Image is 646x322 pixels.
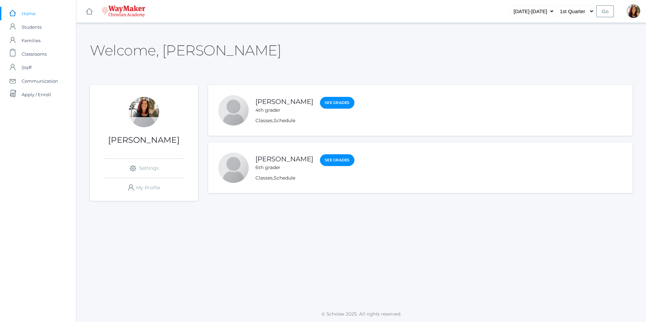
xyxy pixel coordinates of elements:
h1: [PERSON_NAME] [90,136,198,144]
div: Gina Pecor [627,4,640,18]
div: Cole Pecor [218,153,249,183]
input: Go [596,5,614,17]
span: Apply / Enroll [22,88,51,101]
p: © Scholae 2025. All rights reserved. [76,311,646,317]
a: Schedule [274,117,295,124]
span: Staff [22,61,31,74]
div: Gina Pecor [129,97,159,127]
span: Classrooms [22,47,47,61]
a: Schedule [274,175,295,181]
a: Settings [103,159,184,178]
span: Students [22,20,42,34]
span: Home [22,7,35,20]
span: Families [22,34,41,47]
a: [PERSON_NAME] [255,98,313,106]
h2: Welcome, [PERSON_NAME] [90,43,281,58]
div: , [255,175,354,182]
span: Communication [22,74,58,88]
a: Classes [255,117,273,124]
div: 6th grader [255,164,313,171]
a: See Grades [320,154,354,166]
div: 4th grader [255,107,313,114]
a: See Grades [320,97,354,109]
a: Classes [255,175,273,181]
img: 4_waymaker-logo-stack-white.png [102,5,145,17]
a: My Profile [103,178,184,197]
a: [PERSON_NAME] [255,155,313,163]
div: Tallon Pecor [218,95,249,126]
div: , [255,117,354,124]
